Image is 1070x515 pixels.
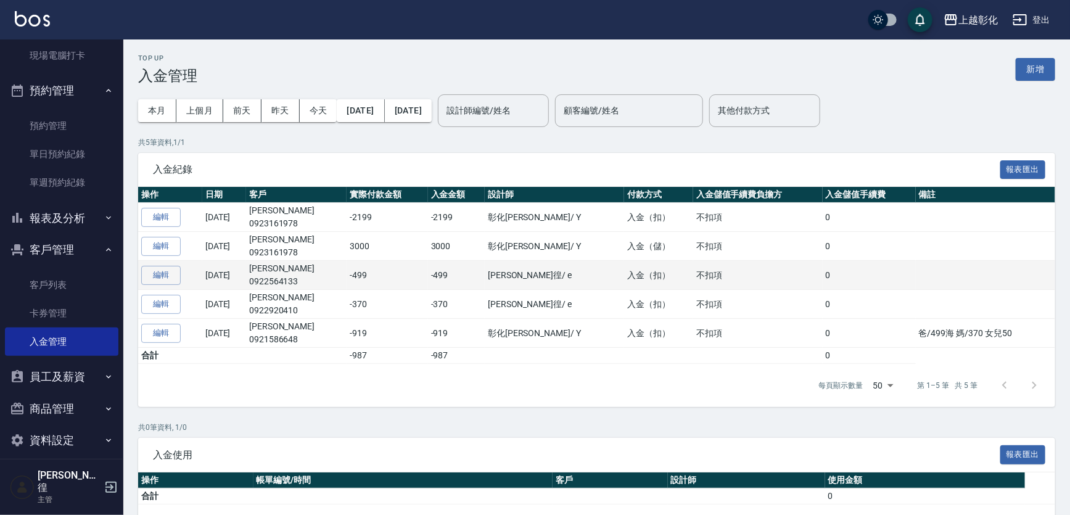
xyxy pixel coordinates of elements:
button: 員工及薪資 [5,361,118,393]
td: 0 [823,348,916,364]
th: 設計師 [485,187,624,203]
button: 報表匯出 [1000,160,1046,179]
th: 客戶 [553,472,668,488]
td: -919 [428,319,485,348]
a: 現場電腦打卡 [5,41,118,70]
p: 主管 [38,494,101,505]
td: -370 [347,290,427,319]
button: [DATE] [385,99,432,122]
img: Logo [15,11,50,27]
button: 今天 [300,99,337,122]
a: 新增 [1016,63,1055,75]
td: [DATE] [202,290,246,319]
td: 3000 [347,232,427,261]
button: 編輯 [141,324,181,343]
button: 資料設定 [5,424,118,456]
button: 本月 [138,99,176,122]
th: 設計師 [668,472,825,488]
div: 上越彰化 [958,12,998,28]
td: [PERSON_NAME] [246,319,347,348]
td: 入金（扣） [624,203,693,232]
button: 上越彰化 [939,7,1003,33]
td: 彰化[PERSON_NAME] / Y [485,319,624,348]
p: 0922920410 [249,304,344,317]
td: -370 [428,290,485,319]
a: 入金管理 [5,328,118,356]
td: [PERSON_NAME]徨 / e [485,290,624,319]
td: [PERSON_NAME] [246,203,347,232]
p: 共 0 筆資料, 1 / 0 [138,422,1055,433]
button: 上個月 [176,99,223,122]
button: 編輯 [141,266,181,285]
th: 日期 [202,187,246,203]
td: 爸/499海 媽/370 女兒50 [916,319,1055,348]
td: 入金（扣） [624,319,693,348]
td: 0 [823,232,916,261]
td: 不扣項 [693,319,823,348]
td: [DATE] [202,261,246,290]
h5: [PERSON_NAME]徨 [38,469,101,494]
td: 不扣項 [693,290,823,319]
th: 操作 [138,187,202,203]
td: 入金（扣） [624,290,693,319]
th: 入金儲值手續費負擔方 [693,187,823,203]
button: 編輯 [141,295,181,314]
td: [PERSON_NAME] [246,232,347,261]
td: 不扣項 [693,261,823,290]
p: 0922564133 [249,275,344,288]
th: 操作 [138,472,253,488]
button: 編輯 [141,237,181,256]
th: 備註 [916,187,1055,203]
td: 不扣項 [693,232,823,261]
button: 登出 [1008,9,1055,31]
th: 付款方式 [624,187,693,203]
th: 帳單編號/時間 [253,472,553,488]
a: 報表匯出 [1000,448,1046,460]
a: 卡券管理 [5,299,118,328]
a: 客戶列表 [5,271,118,299]
td: [PERSON_NAME] [246,290,347,319]
td: -2199 [428,203,485,232]
span: 入金紀錄 [153,163,1000,176]
button: 預約管理 [5,75,118,107]
td: 0 [825,488,1025,505]
p: 第 1–5 筆 共 5 筆 [918,380,977,391]
td: 3000 [428,232,485,261]
td: 合計 [138,348,246,364]
p: 0923161978 [249,246,344,259]
button: 報表及分析 [5,202,118,234]
p: 共 5 筆資料, 1 / 1 [138,137,1055,148]
td: 彰化[PERSON_NAME] / Y [485,203,624,232]
p: 0923161978 [249,217,344,230]
td: -987 [347,348,427,364]
td: 0 [823,319,916,348]
td: 不扣項 [693,203,823,232]
td: 入金（扣） [624,261,693,290]
a: 單週預約紀錄 [5,168,118,197]
button: save [908,7,932,32]
td: [DATE] [202,203,246,232]
td: 合計 [138,488,253,505]
th: 使用金額 [825,472,1025,488]
div: 50 [868,369,898,402]
th: 入金儲值手續費 [823,187,916,203]
td: [DATE] [202,232,246,261]
td: 0 [823,290,916,319]
td: 0 [823,203,916,232]
td: -987 [428,348,485,364]
button: 客戶管理 [5,234,118,266]
td: [DATE] [202,319,246,348]
td: -919 [347,319,427,348]
a: 預約管理 [5,112,118,140]
button: [DATE] [337,99,384,122]
button: 前天 [223,99,261,122]
td: 0 [823,261,916,290]
button: 昨天 [261,99,300,122]
th: 客戶 [246,187,347,203]
td: 入金（儲） [624,232,693,261]
th: 入金金額 [428,187,485,203]
img: Person [10,475,35,500]
p: 每頁顯示數量 [819,380,863,391]
th: 實際付款金額 [347,187,427,203]
button: 報表匯出 [1000,445,1046,464]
